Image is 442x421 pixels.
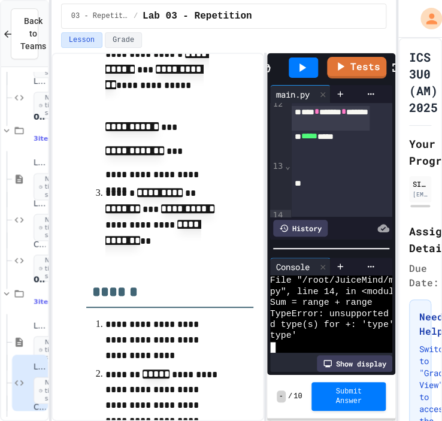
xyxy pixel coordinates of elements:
[409,223,431,256] h2: Assignment Details
[34,336,69,364] span: No time set
[11,8,38,59] button: Back to Teams
[413,178,428,189] div: SI - 11TR 1019638 [PERSON_NAME] SS
[20,15,46,53] span: Back to Teams
[143,9,252,23] span: Lab 03 - Repetition
[34,377,69,404] span: No time set
[34,274,46,284] span: 03 - Repetition (while and for)
[34,362,46,372] span: Lab 03 - Repetition
[34,135,59,143] span: 3 items
[34,240,46,250] span: Challenges 02 - Conditionals
[134,11,138,21] span: /
[34,321,46,331] span: Lesson 03 - Repetition
[409,49,438,116] h1: ICS 3U0 (AM) 2025
[413,190,428,199] div: [EMAIL_ADDRESS][DOMAIN_NAME]
[61,32,102,48] button: Lesson
[34,158,46,168] span: Lesson 02 - Conditional Statements (if)
[34,77,46,87] span: Lab 01 - Basics
[34,92,69,119] span: No time set
[409,135,431,169] h2: Your Progress
[419,310,421,338] h3: Need Help?
[71,11,129,21] span: 03 - Repetition (while and for)
[34,214,69,241] span: No time set
[34,298,59,305] span: 3 items
[105,32,142,48] button: Grade
[34,111,46,122] span: 02 - Conditional Statements (if)
[34,255,69,282] span: No time set
[409,261,439,290] span: Due Date:
[34,199,46,209] span: Lab 02 - Conditionals
[34,173,69,201] span: No time set
[34,402,46,413] span: Challenges 03 - Repetition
